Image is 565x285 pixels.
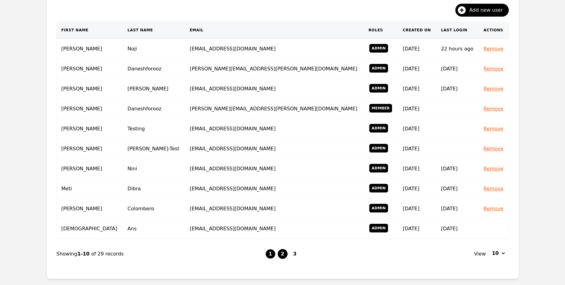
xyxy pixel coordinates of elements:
[77,251,91,257] span: 1-10
[484,205,504,212] button: Remove
[484,165,504,172] button: Remove
[455,4,508,17] button: Add new user
[123,22,185,39] th: Last Name
[185,219,363,239] td: [EMAIL_ADDRESS][DOMAIN_NAME]
[369,84,388,93] span: Admin
[57,99,123,119] td: [PERSON_NAME]
[436,22,478,39] th: Last Login
[441,66,457,72] time: [DATE]
[57,219,123,239] td: [DEMOGRAPHIC_DATA]
[123,199,185,219] td: Colombero
[185,139,363,159] td: [EMAIL_ADDRESS][DOMAIN_NAME]
[474,250,486,258] span: View
[403,106,419,112] time: [DATE]
[57,239,509,269] nav: Page navigation
[469,6,507,14] span: Add new user
[185,199,363,219] td: [EMAIL_ADDRESS][DOMAIN_NAME]
[123,179,185,199] td: Dibra
[57,199,123,219] td: [PERSON_NAME]
[185,179,363,199] td: [EMAIL_ADDRESS][DOMAIN_NAME]
[185,22,363,39] th: Email
[484,125,504,133] button: Remove
[484,105,504,113] button: Remove
[441,226,457,232] time: [DATE]
[484,45,504,53] button: Remove
[123,119,185,139] td: Testing
[364,22,398,39] th: Roles
[123,39,185,59] td: Noji
[57,79,123,99] td: [PERSON_NAME]
[403,46,419,52] time: [DATE]
[484,145,504,152] button: Remove
[369,204,388,212] span: Admin
[484,65,504,73] button: Remove
[488,248,508,258] button: 10
[369,164,388,172] span: Admin
[403,226,419,232] time: [DATE]
[57,59,123,79] td: [PERSON_NAME]
[123,99,185,119] td: Daneshforooz
[57,39,123,59] td: [PERSON_NAME]
[123,59,185,79] td: Daneshforooz
[441,186,457,192] time: [DATE]
[185,119,363,139] td: [EMAIL_ADDRESS][DOMAIN_NAME]
[369,44,388,53] span: Admin
[403,66,419,72] time: [DATE]
[369,124,388,133] span: Admin
[57,159,123,179] td: [PERSON_NAME]
[278,249,288,259] button: 2
[441,166,457,172] time: [DATE]
[123,79,185,99] td: [PERSON_NAME]
[123,219,185,239] td: Ans
[57,119,123,139] td: [PERSON_NAME]
[403,186,419,192] time: [DATE]
[403,166,419,172] time: [DATE]
[185,79,363,99] td: [EMAIL_ADDRESS][DOMAIN_NAME]
[441,86,457,92] time: [DATE]
[185,159,363,179] td: [EMAIL_ADDRESS][DOMAIN_NAME]
[403,86,419,92] time: [DATE]
[290,249,300,259] button: 3
[369,184,388,192] span: Admin
[403,206,419,212] time: [DATE]
[185,59,363,79] td: [PERSON_NAME][EMAIL_ADDRESS][PERSON_NAME][DOMAIN_NAME]
[123,139,185,159] td: [PERSON_NAME]-Test
[492,250,499,257] span: 10
[57,139,123,159] td: [PERSON_NAME]
[403,146,419,152] time: [DATE]
[369,64,388,73] span: Admin
[185,39,363,59] td: [EMAIL_ADDRESS][DOMAIN_NAME]
[57,179,123,199] td: Meti
[479,22,509,39] th: Actions
[484,185,504,192] button: Remove
[57,250,265,258] div: Showing of 29 records
[369,144,388,152] span: Admin
[441,46,473,52] time: 22 hours ago
[398,22,436,39] th: Created On
[369,104,392,113] span: Member
[403,126,419,132] time: [DATE]
[484,85,504,93] button: Remove
[185,99,363,119] td: [PERSON_NAME][EMAIL_ADDRESS][PERSON_NAME][DOMAIN_NAME]
[123,159,185,179] td: Nini
[369,224,388,232] span: Admin
[57,22,123,39] th: First Name
[441,206,457,212] time: [DATE]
